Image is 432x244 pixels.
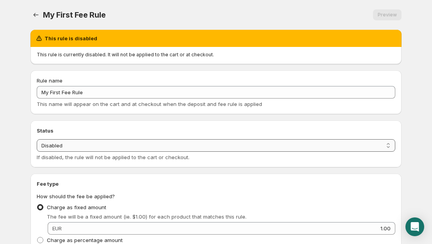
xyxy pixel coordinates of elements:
div: Open Intercom Messenger [405,217,424,236]
h2: This rule is disabled [45,34,97,42]
span: Charge as percentage amount [47,237,123,243]
span: Charge as fixed amount [47,204,106,210]
span: This name will appear on the cart and at checkout when the deposit and fee rule is applied [37,101,262,107]
p: This rule is currently disabled. It will not be applied to the cart or at checkout. [37,52,395,58]
span: The fee will be a fixed amount (ie. $1.00) for each product that matches this rule. [47,213,246,220]
h2: Status [37,127,395,135]
h2: Fee type [37,180,395,188]
span: Rule name [37,77,62,84]
button: Settings [30,9,41,20]
span: How should the fee be applied? [37,193,115,199]
span: EUR [52,225,62,231]
span: My First Fee Rule [43,10,106,20]
span: If disabled, the rule will not be applied to the cart or checkout. [37,154,189,160]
